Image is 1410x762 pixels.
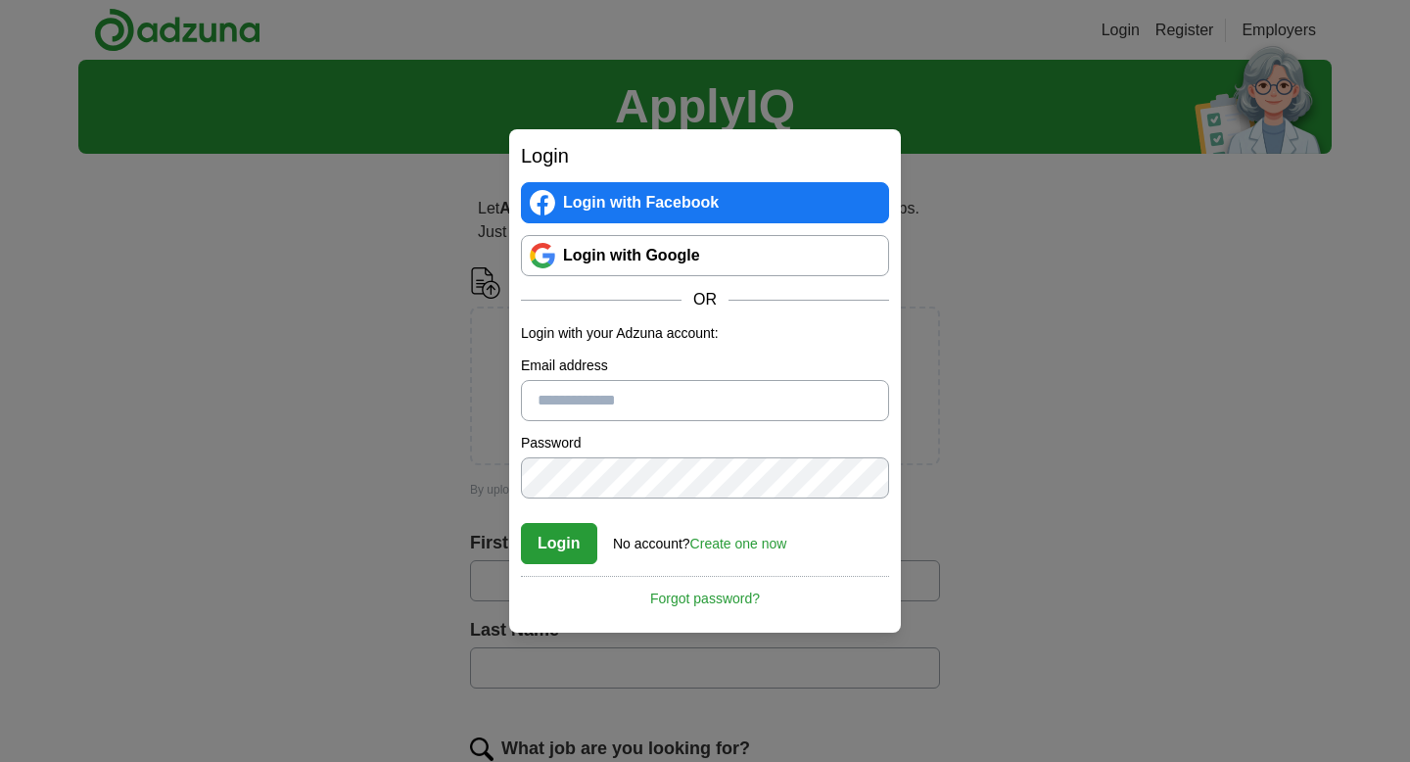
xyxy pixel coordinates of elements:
div: No account? [613,522,786,554]
button: Login [521,523,597,564]
a: Login with Google [521,235,889,276]
a: Create one now [690,536,787,551]
label: Password [521,433,889,453]
a: Forgot password? [521,576,889,609]
a: Login with Facebook [521,182,889,223]
label: Email address [521,356,889,376]
p: Login with your Adzuna account: [521,323,889,344]
span: OR [681,288,728,311]
h2: Login [521,141,889,170]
